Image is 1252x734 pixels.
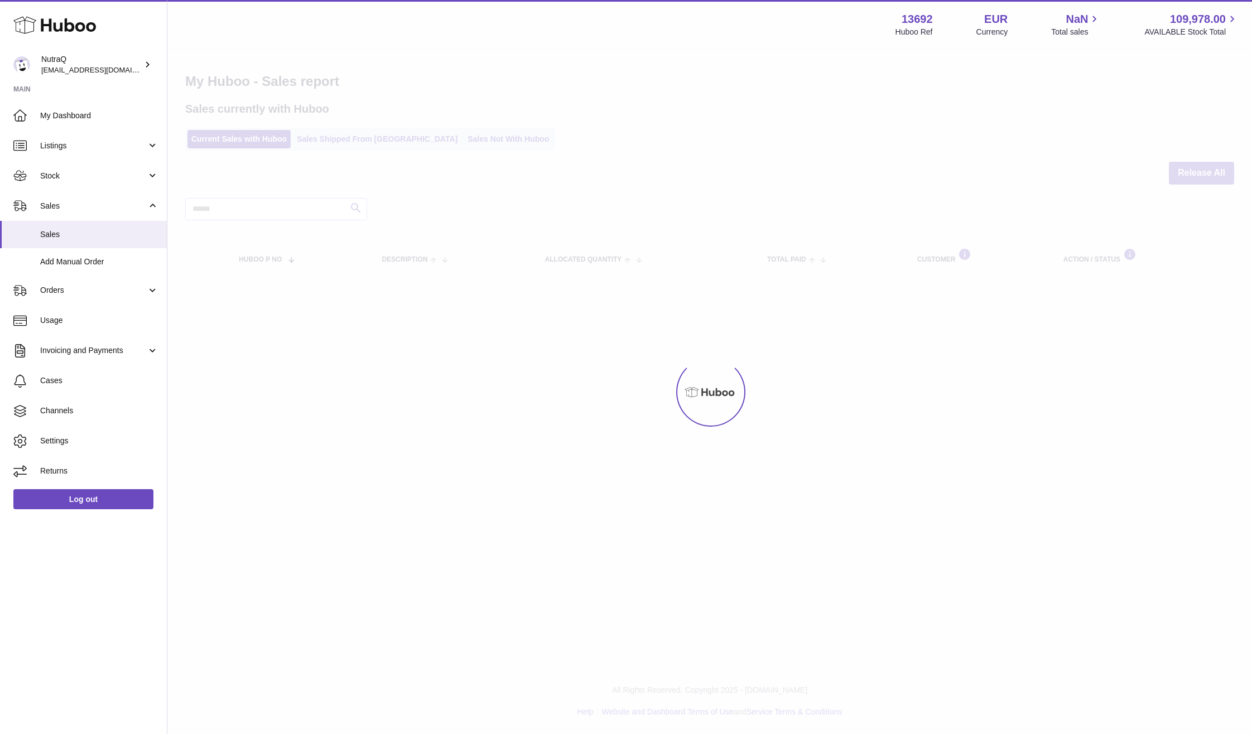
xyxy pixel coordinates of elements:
[40,229,158,240] span: Sales
[40,375,158,386] span: Cases
[13,56,30,73] img: log@nutraq.com
[40,171,147,181] span: Stock
[40,285,147,296] span: Orders
[902,12,933,27] strong: 13692
[1066,12,1088,27] span: NaN
[1051,27,1101,37] span: Total sales
[40,257,158,267] span: Add Manual Order
[984,12,1008,27] strong: EUR
[40,405,158,416] span: Channels
[1144,12,1239,37] a: 109,978.00 AVAILABLE Stock Total
[895,27,933,37] div: Huboo Ref
[41,54,142,75] div: NutraQ
[1170,12,1226,27] span: 109,978.00
[41,65,164,74] span: [EMAIL_ADDRESS][DOMAIN_NAME]
[40,141,147,151] span: Listings
[13,489,153,509] a: Log out
[40,110,158,121] span: My Dashboard
[40,345,147,356] span: Invoicing and Payments
[40,315,158,326] span: Usage
[40,466,158,476] span: Returns
[1144,27,1239,37] span: AVAILABLE Stock Total
[1051,12,1101,37] a: NaN Total sales
[976,27,1008,37] div: Currency
[40,436,158,446] span: Settings
[40,201,147,211] span: Sales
